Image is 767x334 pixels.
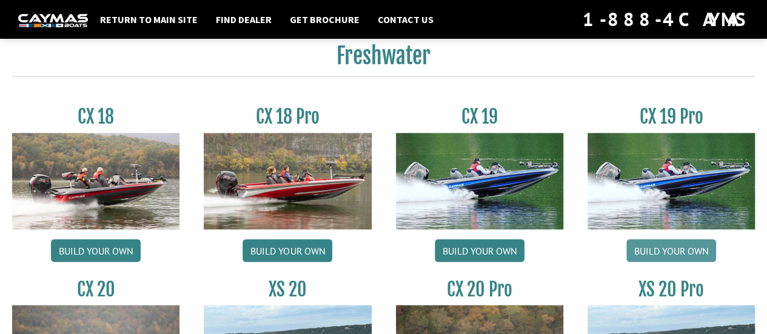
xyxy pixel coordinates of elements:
[204,278,371,300] h3: XS 20
[12,105,179,128] h3: CX 18
[204,105,371,128] h3: CX 18 Pro
[435,239,524,262] a: Build your own
[204,133,371,229] img: CX-18SS_thumbnail.jpg
[588,278,755,300] h3: XS 20 Pro
[284,12,366,27] a: Get Brochure
[210,12,278,27] a: Find Dealer
[12,133,179,229] img: CX-18S_thumbnail.jpg
[588,133,755,229] img: CX19_thumbnail.jpg
[626,239,716,262] a: Build your own
[588,105,755,128] h3: CX 19 Pro
[12,278,179,300] h3: CX 20
[18,14,88,27] img: white-logo-c9c8dbefe5ff5ceceb0f0178aa75bf4bb51f6bca0971e226c86eb53dfe498488.png
[583,6,749,33] div: 1-888-4CAYMAS
[243,239,332,262] a: Build your own
[94,12,204,27] a: Return to main site
[396,278,563,300] h3: CX 20 Pro
[12,42,755,76] h2: Freshwater
[396,133,563,229] img: CX19_thumbnail.jpg
[396,105,563,128] h3: CX 19
[51,239,141,262] a: Build your own
[372,12,440,27] a: Contact Us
